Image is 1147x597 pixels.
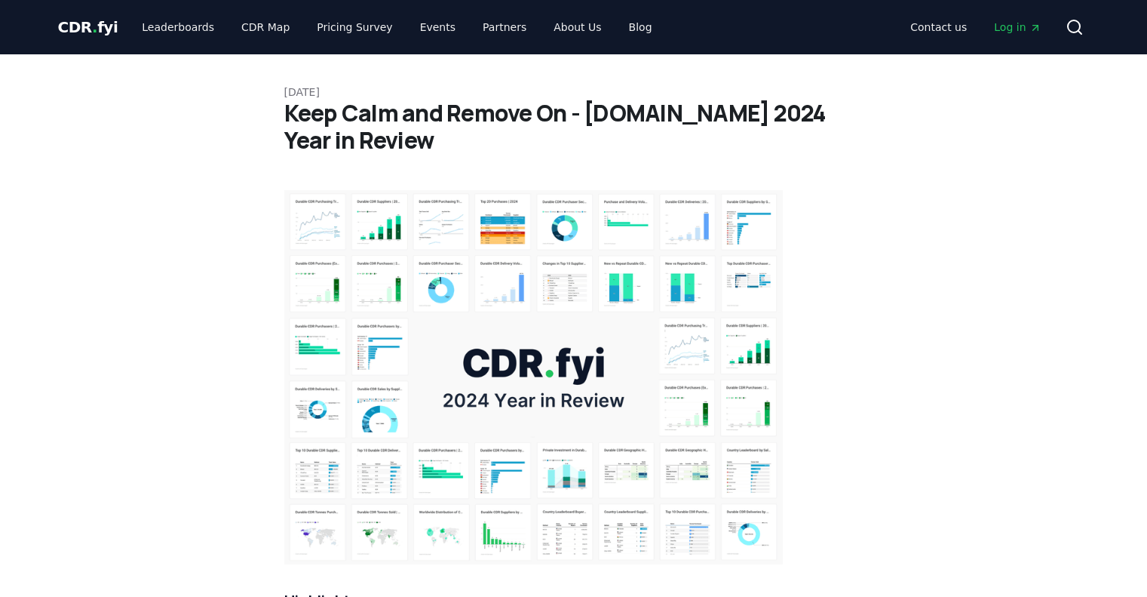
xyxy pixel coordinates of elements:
img: blog post image [284,190,784,565]
nav: Main [898,14,1053,41]
a: About Us [541,14,613,41]
a: Events [408,14,468,41]
a: CDR Map [229,14,302,41]
nav: Main [130,14,664,41]
a: Pricing Survey [305,14,404,41]
h1: Keep Calm and Remove On - [DOMAIN_NAME] 2024 Year in Review [284,100,863,154]
span: Log in [994,20,1041,35]
a: Contact us [898,14,979,41]
span: . [92,18,97,36]
a: Leaderboards [130,14,226,41]
a: CDR.fyi [58,17,118,38]
a: Log in [982,14,1053,41]
a: Partners [471,14,538,41]
a: Blog [617,14,664,41]
p: [DATE] [284,85,863,100]
span: CDR fyi [58,18,118,36]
